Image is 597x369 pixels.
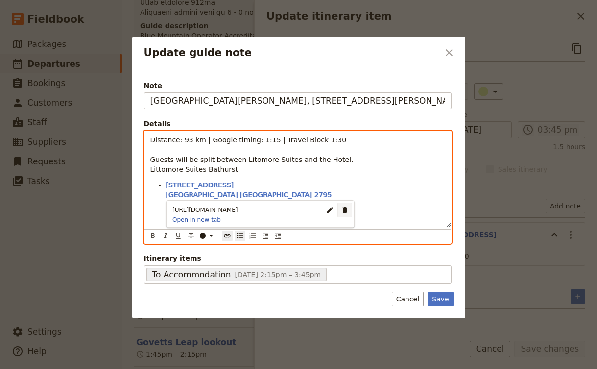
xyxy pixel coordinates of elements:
[222,231,233,241] button: Insert link
[152,269,231,280] span: To Accommodation
[323,203,337,217] button: Edit link url
[273,231,284,241] button: Decrease indent
[150,156,354,163] span: Guests will be split between Litomore Suites and the Hotel.
[144,81,452,91] span: Note
[247,231,258,241] button: Numbered list
[166,181,234,189] span: [STREET_ADDRESS]
[150,136,347,144] span: Distance: 93 km | Google timing: 1:15 | Travel Block 1:30
[441,45,457,61] button: Close dialog
[173,231,184,241] button: Format underline
[337,203,352,217] button: Remove link
[144,92,452,109] input: Note
[168,216,225,224] a: Open in new tab
[235,271,321,278] span: [DATE] 2:15pm – 3:45pm
[147,231,158,241] button: Format bold
[166,191,332,199] span: [GEOGRAPHIC_DATA] [GEOGRAPHIC_DATA] 2795
[144,254,452,263] span: Itinerary items
[199,232,218,240] div: ​
[166,181,332,199] a: [STREET_ADDRESS][GEOGRAPHIC_DATA] [GEOGRAPHIC_DATA] 2795
[144,46,439,60] h2: Update guide note
[197,231,217,241] button: ​
[144,119,452,129] div: Details
[150,165,238,173] span: Littomore Suites Bathurst
[235,231,245,241] button: Bulleted list
[186,231,196,241] button: Format strikethrough
[392,292,424,306] button: Cancel
[428,292,453,306] button: Save
[260,231,271,241] button: Increase indent
[160,231,171,241] button: Format italic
